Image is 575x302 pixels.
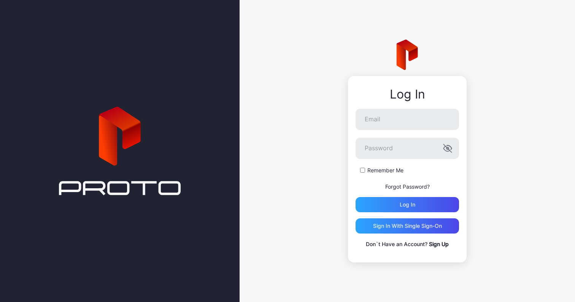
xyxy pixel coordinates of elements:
[385,183,430,190] a: Forgot Password?
[356,138,459,159] input: Password
[356,218,459,234] button: Sign in With Single Sign-On
[400,202,415,208] div: Log in
[367,167,403,174] label: Remember Me
[356,87,459,101] div: Log In
[443,144,452,153] button: Password
[373,223,442,229] div: Sign in With Single Sign-On
[356,240,459,249] p: Don`t Have an Account?
[429,241,449,247] a: Sign Up
[356,197,459,212] button: Log in
[356,109,459,130] input: Email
